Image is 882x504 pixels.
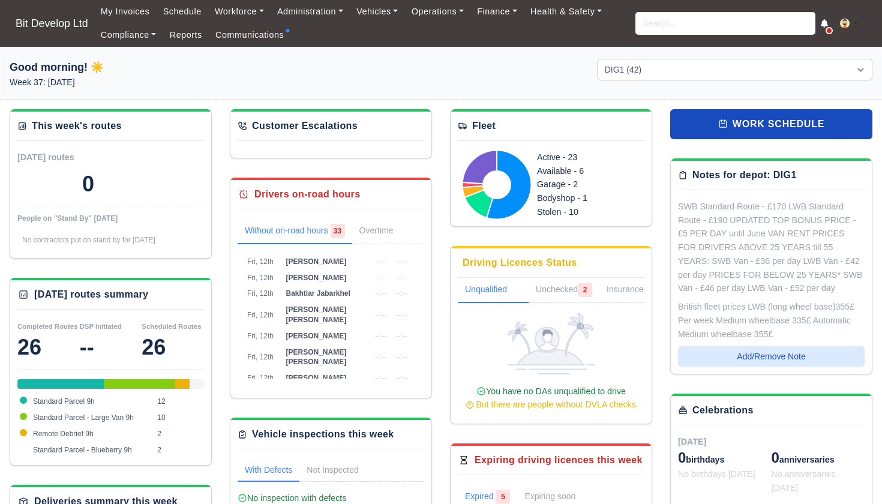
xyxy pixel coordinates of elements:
span: Fri, 12th [247,353,274,361]
a: Overtime [352,219,418,244]
span: --:-- [375,374,386,382]
small: Scheduled Routes [142,323,201,330]
div: Expiring driving licences this week [475,453,643,467]
a: Reports [163,23,209,47]
a: Unqualified [458,278,529,303]
span: Fri, 12th [247,289,274,298]
span: No contractors put on stand by for [DATE] [22,236,155,244]
div: British fleet prices LWB (long wheel base)355£ Per week Medium wheelbase 335£ Automatic Medium wh... [678,300,865,341]
span: [PERSON_NAME] [286,274,346,282]
span: Fri, 12th [247,311,274,319]
div: Bodyshop - 1 [537,191,631,205]
span: 1 [644,283,658,297]
button: Add/Remove Note [678,346,865,367]
div: Driving Licences Status [463,256,577,270]
div: 0 [82,172,94,196]
div: Standard Parcel - Large Van 9h [104,379,176,389]
div: Fleet [472,119,496,133]
td: 2 [154,426,204,442]
div: Garage - 2 [537,178,631,191]
div: Vehicle inspections this week [252,427,394,442]
a: Not Inspected [299,459,365,482]
small: Completed Routes [17,323,78,330]
div: Active - 23 [537,151,631,164]
span: [PERSON_NAME] [286,374,346,382]
span: No anniversaries [DATE] [772,469,836,493]
span: Bit Develop Ltd [10,11,94,35]
div: Drivers on-road hours [254,187,360,202]
span: Standard Parcel - Blueberry 9h [33,446,132,454]
div: Standard Parcel 9h [17,379,104,389]
span: 0 [678,449,686,466]
span: [DATE] [678,437,706,446]
span: --:-- [375,311,386,319]
div: Customer Escalations [252,119,358,133]
td: 12 [154,394,204,410]
div: Stolen - 10 [537,205,631,219]
span: --:-- [375,353,386,361]
div: Celebrations [692,403,754,418]
div: [DATE] routes [17,151,111,164]
span: 2 [578,283,592,297]
span: --:-- [375,274,386,282]
a: Insurance [599,278,665,303]
span: Bakhtiar Jabarkhel [286,289,350,298]
div: 26 [17,335,80,359]
input: Search... [635,12,815,35]
span: [PERSON_NAME] [PERSON_NAME] [286,348,346,367]
span: --:-- [396,311,407,319]
div: [DATE] routes summary [34,287,148,302]
span: --:-- [375,332,386,340]
span: --:-- [375,289,386,298]
span: No birthdays [DATE] [678,469,755,479]
span: No inspection with defects [238,493,346,503]
div: 26 [142,335,204,359]
td: 2 [154,442,204,458]
span: Fri, 12th [247,332,274,340]
span: --:-- [396,374,407,382]
div: Remote Debrief 9h [175,379,190,389]
h1: Good morning! ☀️ [10,59,285,76]
a: Communications [209,23,291,47]
small: DSP Initiated [80,323,122,330]
span: Standard Parcel 9h [33,397,95,406]
span: --:-- [396,257,407,266]
div: Available - 6 [537,164,631,178]
a: With Defects [238,459,299,482]
span: --:-- [396,289,407,298]
span: Fri, 12th [247,374,274,382]
iframe: Chat Widget [822,446,882,504]
div: Standard Parcel - Blueberry 9h [190,379,204,389]
span: Fri, 12th [247,257,274,266]
a: Unchecked [529,278,599,303]
span: Standard Parcel - Large Van 9h [33,413,134,422]
span: Remote Debrief 9h [33,430,94,438]
div: But there are people without DVLA checks. [463,398,640,412]
span: --:-- [375,257,386,266]
td: 10 [154,410,204,426]
span: --:-- [396,353,407,361]
div: birthdays [678,448,772,467]
a: Without on-road hours [238,219,352,244]
span: --:-- [396,274,407,282]
div: SWB Standard Route - £170 LWB Standard Route - £190 UPDATED TOP BONUS PRICE - £5 PER DAY until Ju... [678,200,865,295]
span: Fri, 12th [247,274,274,282]
span: [PERSON_NAME] [PERSON_NAME] [286,305,346,324]
span: 33 [331,224,345,238]
a: Compliance [94,23,163,47]
a: Bit Develop Ltd [10,12,94,35]
span: [PERSON_NAME] [286,332,346,340]
div: People on "Stand By" [DATE] [17,214,204,223]
span: --:-- [396,332,407,340]
span: [PERSON_NAME] [286,257,346,266]
div: anniversaries [772,448,865,467]
a: work schedule [670,109,872,139]
span: 0 [772,449,779,466]
p: Week 37: [DATE] [10,76,285,89]
div: You have no DAs unqualified to drive [463,385,640,412]
span: 5 [496,490,510,504]
div: This week's routes [32,119,122,133]
div: -- [80,335,142,359]
div: Notes for depot: DIG1 [692,168,797,182]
